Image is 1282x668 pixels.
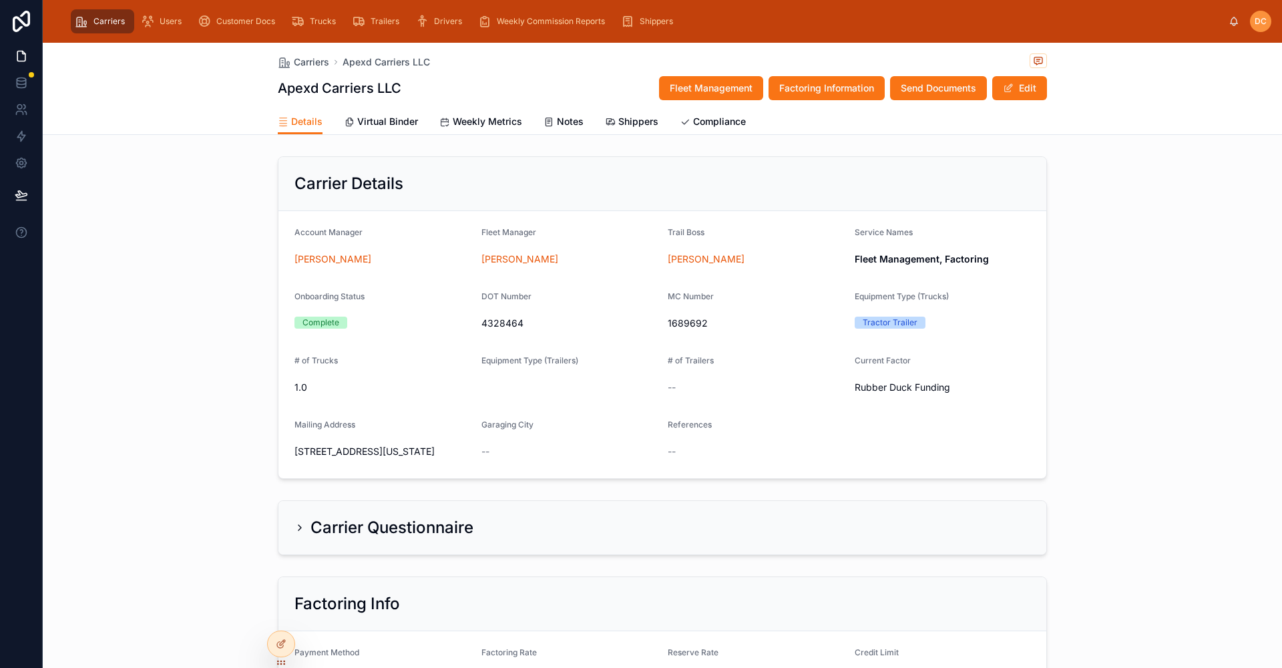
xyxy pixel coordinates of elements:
[481,445,489,458] span: --
[194,9,284,33] a: Customer Docs
[1255,16,1267,27] span: DC
[294,173,403,194] h2: Carrier Details
[216,16,275,27] span: Customer Docs
[371,16,399,27] span: Trailers
[453,115,522,128] span: Weekly Metrics
[93,16,125,27] span: Carriers
[855,253,989,265] strong: Fleet Management, Factoring
[411,9,471,33] a: Drivers
[434,16,462,27] span: Drivers
[439,110,522,136] a: Weekly Metrics
[294,420,355,430] span: Mailing Address
[668,355,714,365] span: # of Trailers
[855,291,949,301] span: Equipment Type (Trucks)
[640,16,673,27] span: Shippers
[481,355,578,365] span: Equipment Type (Trailers)
[287,9,345,33] a: Trucks
[294,381,471,394] span: 1.0
[310,517,473,538] h2: Carrier Questionnaire
[668,227,704,237] span: Trail Boss
[278,110,323,135] a: Details
[481,253,558,266] a: [PERSON_NAME]
[557,115,584,128] span: Notes
[668,445,676,458] span: --
[659,76,763,100] button: Fleet Management
[668,317,844,330] span: 1689692
[64,7,1229,36] div: scrollable content
[497,16,605,27] span: Weekly Commission Reports
[668,381,676,394] span: --
[71,9,134,33] a: Carriers
[668,647,718,657] span: Reserve Rate
[481,291,531,301] span: DOT Number
[693,115,746,128] span: Compliance
[544,110,584,136] a: Notes
[348,9,409,33] a: Trailers
[855,381,1031,394] span: Rubber Duck Funding
[294,291,365,301] span: Onboarding Status
[278,79,401,98] h1: Apexd Carriers LLC
[668,253,744,266] a: [PERSON_NAME]
[294,647,359,657] span: Payment Method
[992,76,1047,100] button: Edit
[779,81,874,95] span: Factoring Information
[294,355,338,365] span: # of Trucks
[357,115,418,128] span: Virtual Binder
[294,593,400,615] h2: Factoring Info
[294,253,371,266] a: [PERSON_NAME]
[855,227,913,237] span: Service Names
[605,110,658,136] a: Shippers
[291,115,323,128] span: Details
[294,55,329,69] span: Carriers
[310,16,336,27] span: Trucks
[481,420,533,430] span: Garaging City
[855,355,911,365] span: Current Factor
[668,291,714,301] span: MC Number
[855,647,899,657] span: Credit Limit
[160,16,182,27] span: Users
[901,81,976,95] span: Send Documents
[302,317,339,329] div: Complete
[344,110,418,136] a: Virtual Binder
[294,227,363,237] span: Account Manager
[617,9,682,33] a: Shippers
[481,227,536,237] span: Fleet Manager
[294,445,471,458] span: [STREET_ADDRESS][US_STATE]
[863,317,917,329] div: Tractor Trailer
[890,76,987,100] button: Send Documents
[481,647,537,657] span: Factoring Rate
[668,420,712,430] span: References
[343,55,430,69] a: Apexd Carriers LLC
[769,76,885,100] button: Factoring Information
[474,9,614,33] a: Weekly Commission Reports
[680,110,746,136] a: Compliance
[481,317,658,330] span: 4328464
[278,55,329,69] a: Carriers
[670,81,753,95] span: Fleet Management
[618,115,658,128] span: Shippers
[137,9,191,33] a: Users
